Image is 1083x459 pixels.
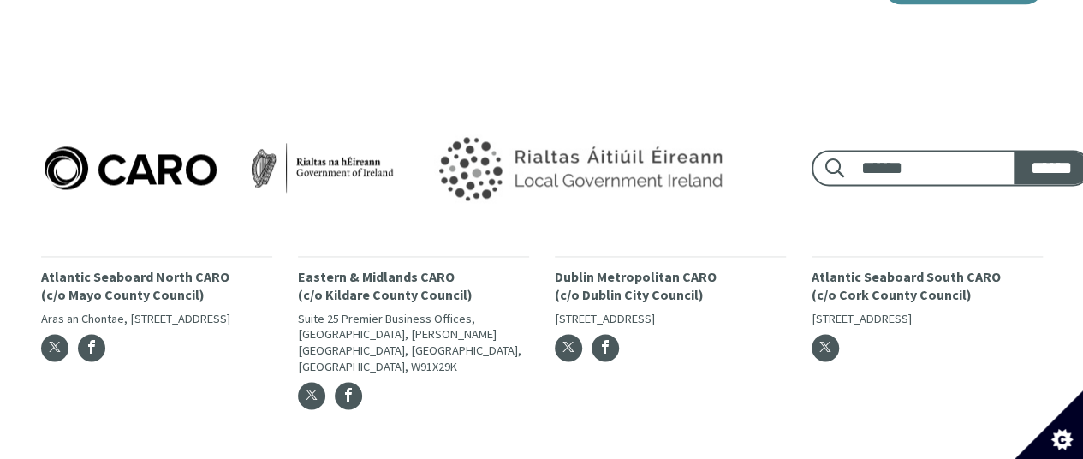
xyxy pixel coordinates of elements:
[555,268,786,304] p: Dublin Metropolitan CARO (c/o Dublin City Council)
[400,114,756,222] img: Government of Ireland logo
[335,382,362,409] a: Facebook
[298,311,529,375] p: Suite 25 Premier Business Offices, [GEOGRAPHIC_DATA], [PERSON_NAME][GEOGRAPHIC_DATA], [GEOGRAPHIC...
[78,334,105,361] a: Facebook
[812,334,839,361] a: Twitter
[41,268,272,304] p: Atlantic Seaboard North CARO (c/o Mayo County Council)
[41,143,397,193] img: Caro logo
[298,382,325,409] a: Twitter
[812,311,1043,327] p: [STREET_ADDRESS]
[812,268,1043,304] p: Atlantic Seaboard South CARO (c/o Cork County Council)
[298,268,529,304] p: Eastern & Midlands CARO (c/o Kildare County Council)
[41,311,272,327] p: Aras an Chontae, [STREET_ADDRESS]
[555,311,786,327] p: [STREET_ADDRESS]
[1015,390,1083,459] button: Set cookie preferences
[41,334,68,361] a: Twitter
[592,334,619,361] a: Facebook
[555,334,582,361] a: Twitter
